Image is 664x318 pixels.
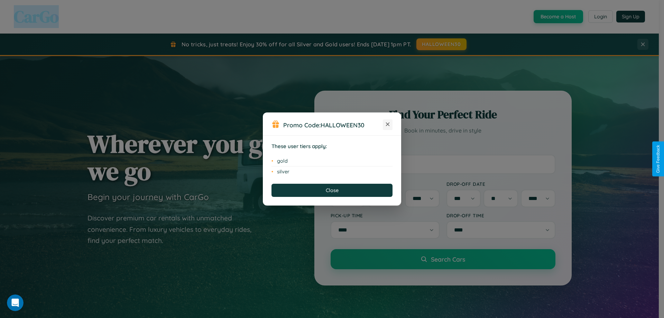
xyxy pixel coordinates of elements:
[271,156,393,166] li: gold
[7,294,24,311] iframe: Intercom live chat
[271,184,393,197] button: Close
[321,121,365,129] b: HALLOWEEN30
[656,145,661,173] div: Give Feedback
[283,121,383,129] h3: Promo Code:
[271,143,327,149] strong: These user tiers apply:
[271,166,393,177] li: silver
